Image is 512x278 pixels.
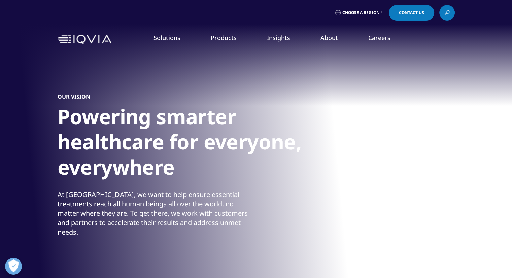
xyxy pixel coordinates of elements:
img: IQVIA Healthcare Information Technology and Pharma Clinical Research Company [58,35,111,44]
span: Choose a Region [342,10,380,15]
span: Contact Us [399,11,424,15]
button: Open Preferences [5,258,22,275]
h1: Powering smarter healthcare for everyone, everywhere [58,104,310,184]
a: Products [211,34,237,42]
div: At [GEOGRAPHIC_DATA], we want to help ensure essential treatments reach all human beings all over... [58,190,254,237]
nav: Primary [114,24,455,55]
a: About [320,34,338,42]
a: Careers [368,34,390,42]
a: Contact Us [389,5,434,21]
h5: OUR VISION [58,93,90,100]
a: Solutions [153,34,180,42]
a: Insights [267,34,290,42]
